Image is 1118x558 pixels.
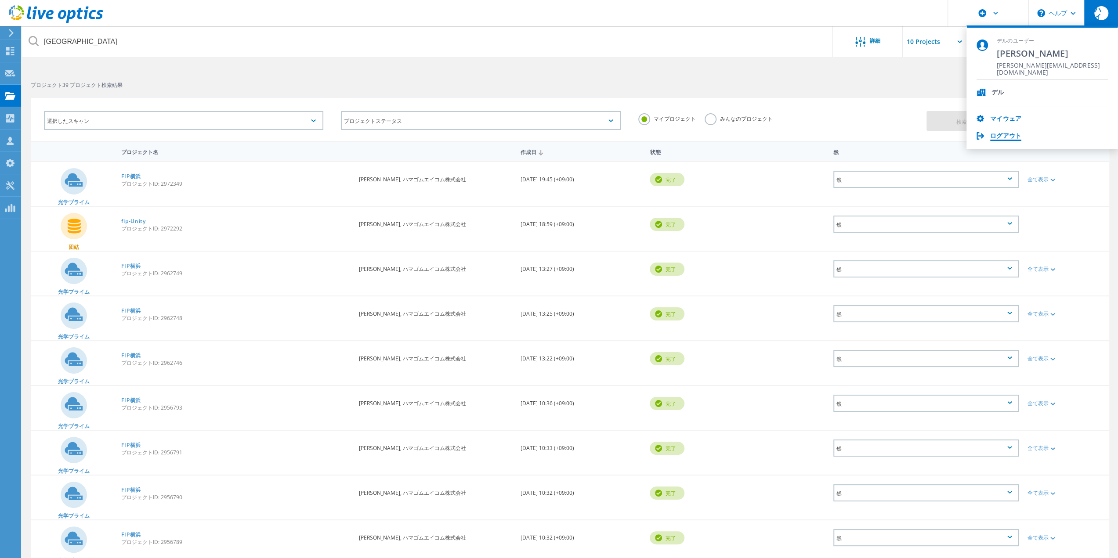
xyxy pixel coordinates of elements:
[836,221,842,228] font: 然
[836,310,842,318] font: 然
[121,148,158,156] font: プロジェクト名
[521,489,574,497] font: [DATE] 10:32 (+09:00)
[997,37,1034,44] font: デルのユーザー
[121,538,182,546] font: プロジェクトID: 2956789
[9,18,103,25] a: ライブオプティクスダッシュボード
[990,114,1021,122] font: マイウェア
[358,310,466,317] font: [PERSON_NAME], ハマゴムエイコム株式会社
[665,534,676,542] font: 完了
[121,397,141,403] a: FIP横浜
[990,132,1021,140] a: ログアウト
[121,442,141,448] a: FIP横浜
[69,243,79,251] font: 団結
[344,117,402,125] font: プロジェクトステータス
[1028,400,1049,407] font: 全て表示
[1028,489,1049,497] font: 全て表示
[665,176,676,184] font: 完了
[836,445,842,452] font: 然
[358,400,466,407] font: [PERSON_NAME], ハマゴムエイコム株式会社
[121,404,182,411] font: プロジェクトID: 2956793
[121,531,141,538] font: FIP横浜
[870,37,880,44] font: 詳細
[358,265,466,273] font: [PERSON_NAME], ハマゴムエイコム株式会社
[58,512,90,519] font: 光学プライム
[121,218,145,224] a: fip-Unity
[121,441,141,449] font: FIP横浜
[521,176,574,183] font: [DATE] 19:45 (+09:00)
[358,534,466,541] font: [PERSON_NAME], ハマゴムエイコム株式会社
[121,263,141,269] a: FIP横浜
[665,355,676,363] font: 完了
[121,396,141,404] font: FIP横浜
[121,359,182,367] font: プロジェクトID: 2962746
[47,117,89,125] font: 選択したスキャン
[836,176,842,184] font: 然
[926,111,993,131] button: 検索
[1028,444,1049,452] font: 全て表示
[121,173,141,180] font: FIP横浜
[997,61,1100,76] font: [PERSON_NAME][EMAIL_ADDRESS][DOMAIN_NAME]
[358,220,466,228] font: [PERSON_NAME], ハマゴムエイコム株式会社
[121,262,141,270] font: FIP横浜
[1028,265,1049,273] font: 全て表示
[121,314,182,322] font: プロジェクトID: 2962748
[62,81,123,89] font: 39 プロジェクト検索結果
[121,307,141,314] font: FIP横浜
[836,266,842,273] font: 然
[521,444,574,452] font: [DATE] 10:33 (+09:00)
[521,534,574,541] font: [DATE] 10:32 (+09:00)
[121,352,141,358] a: FIP横浜
[121,180,182,187] font: プロジェクトID: 2972​​349
[665,490,676,497] font: 完了
[358,444,466,452] font: [PERSON_NAME], ハマゴムエイコム株式会社
[665,266,676,273] font: 完了
[358,176,466,183] font: [PERSON_NAME], ハマゴムエイコム株式会社
[991,88,1004,96] font: デル
[1028,355,1049,362] font: 全て表示
[521,400,574,407] font: [DATE] 10:36 (+09:00)
[58,378,90,385] font: 光学プライム
[990,115,1021,123] a: マイウェア
[58,198,90,206] font: 光学プライム
[1028,176,1049,183] font: 全て表示
[31,81,62,89] font: プロジェクト
[58,288,90,295] font: 光学プライム
[654,115,696,122] font: マイプロジェクト
[58,422,90,430] font: 光学プライム
[665,445,676,452] font: 完了
[121,225,182,232] font: プロジェクトID: 2972​​292
[956,118,967,126] font: 検索
[1028,534,1049,541] font: 全て表示
[358,355,466,362] font: [PERSON_NAME], ハマゴムエイコム株式会社
[121,493,182,501] font: プロジェクトID: 2956790
[58,467,90,475] font: 光学プライム
[22,26,833,57] input: プロジェクトを名前、所有者、ID、会社などで検索
[521,310,574,317] font: [DATE] 13:25 (+09:00)
[665,310,676,318] font: 完了
[650,148,660,156] font: 状態
[121,270,182,277] font: プロジェクトID: 2962749
[121,449,182,456] font: プロジェクトID: 2956791
[836,534,842,542] font: 然
[521,220,574,228] font: [DATE] 18:59 (+09:00)
[121,173,141,179] a: FIP横浜
[121,217,145,225] font: fip-Unity
[121,486,141,493] a: FIP横浜
[58,333,90,340] font: 光学プライム
[836,355,842,363] font: 然
[665,221,676,228] font: 完了
[521,265,574,273] font: [DATE] 13:27 (+09:00)
[997,47,1068,59] font: [PERSON_NAME]
[1037,9,1045,17] svg: \n
[121,486,141,493] font: FIP横浜
[521,355,574,362] font: [DATE] 13:22 (+09:00)
[720,115,773,122] font: みんなのプロジェクト
[1028,310,1049,317] font: 全て表示
[358,489,466,497] font: [PERSON_NAME], ハマゴムエイコム株式会社
[121,307,141,313] a: FIP横浜
[121,531,141,537] a: FIP横浜
[1049,9,1067,17] font: ヘルプ
[836,400,842,407] font: 然
[1094,5,1101,22] font: ハイ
